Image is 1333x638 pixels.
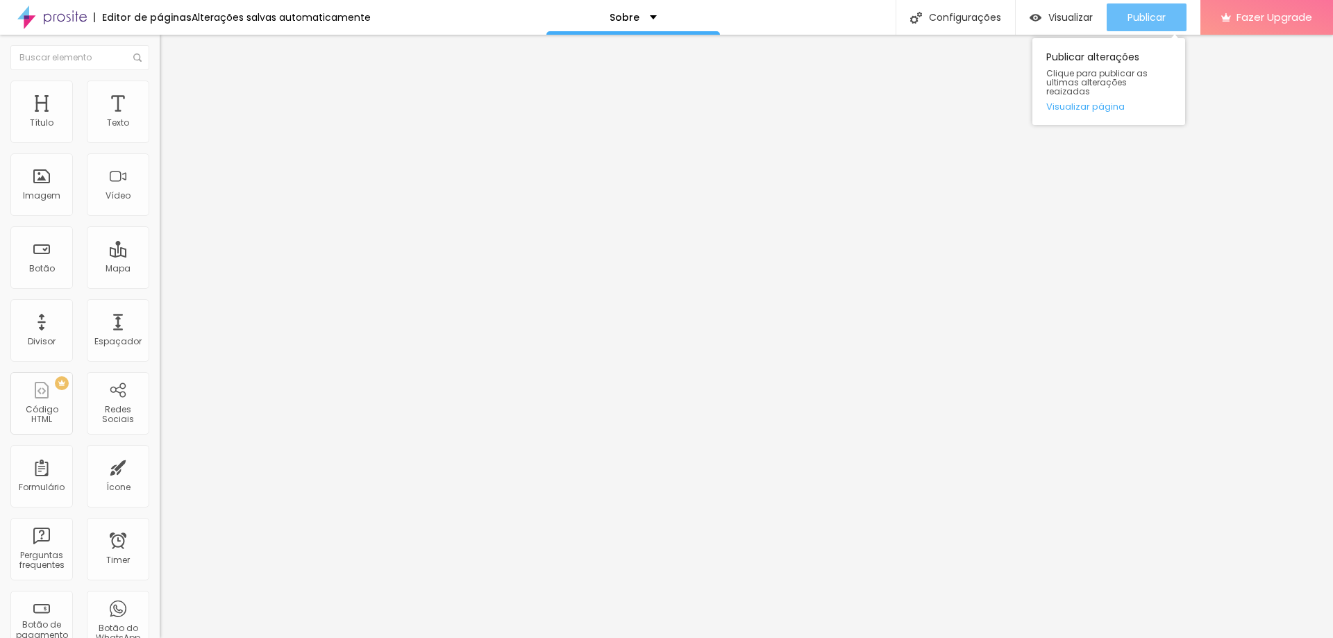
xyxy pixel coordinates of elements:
[30,118,53,128] div: Título
[23,191,60,201] div: Imagem
[1107,3,1187,31] button: Publicar
[106,482,131,492] div: Ícone
[14,551,69,571] div: Perguntas frequentes
[1032,38,1185,125] div: Publicar alterações
[106,555,130,565] div: Timer
[29,264,55,274] div: Botão
[107,118,129,128] div: Texto
[610,12,639,22] p: Sobre
[94,12,192,22] div: Editor de páginas
[90,405,145,425] div: Redes Sociais
[1046,102,1171,111] a: Visualizar página
[1030,12,1041,24] img: view-1.svg
[160,35,1333,638] iframe: Editor
[1046,69,1171,96] span: Clique para publicar as ultimas alterações reaizadas
[1016,3,1107,31] button: Visualizar
[106,191,131,201] div: Vídeo
[28,337,56,346] div: Divisor
[10,45,149,70] input: Buscar elemento
[106,264,131,274] div: Mapa
[1048,12,1093,23] span: Visualizar
[910,12,922,24] img: Icone
[94,337,142,346] div: Espaçador
[1127,12,1166,23] span: Publicar
[133,53,142,62] img: Icone
[1236,11,1312,23] span: Fazer Upgrade
[14,405,69,425] div: Código HTML
[192,12,371,22] div: Alterações salvas automaticamente
[19,482,65,492] div: Formulário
